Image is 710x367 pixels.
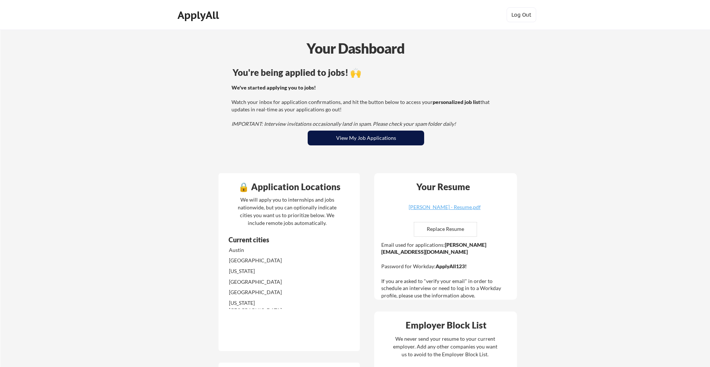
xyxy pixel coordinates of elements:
div: Employer Block List [377,321,515,330]
a: [PERSON_NAME] - Resume.pdf [400,205,488,216]
div: 🔒 Application Locations [220,182,358,191]
div: [US_STATE][GEOGRAPHIC_DATA] [229,299,307,314]
div: ApplyAll [177,9,221,21]
div: Austin [229,246,307,254]
div: You're being applied to jobs! 🙌 [233,68,499,77]
em: IMPORTANT: Interview invitations occasionally land in spam. Please check your spam folder daily! [231,121,456,127]
div: Your Dashboard [1,38,710,59]
div: [PERSON_NAME] - Resume.pdf [400,205,488,210]
div: Current cities [229,236,331,243]
div: [GEOGRAPHIC_DATA] [229,278,307,286]
strong: We've started applying you to jobs! [231,84,316,91]
button: Log Out [507,7,536,22]
div: [GEOGRAPHIC_DATA] [229,257,307,264]
div: Your Resume [406,182,480,191]
div: We will apply you to internships and jobs nationwide, but you can optionally indicate cities you ... [236,196,338,227]
strong: personalized job list [433,99,480,105]
div: [GEOGRAPHIC_DATA] [229,289,307,296]
div: [US_STATE] [229,267,307,275]
div: Watch your inbox for application confirmations, and hit the button below to access your that upda... [231,84,498,128]
div: We never send your resume to your current employer. Add any other companies you want us to avoid ... [392,335,498,358]
div: Email used for applications: Password for Workday: If you are asked to "verify your email" in ord... [381,241,512,299]
strong: ApplyAll123! [436,263,467,269]
button: View My Job Applications [308,131,424,145]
